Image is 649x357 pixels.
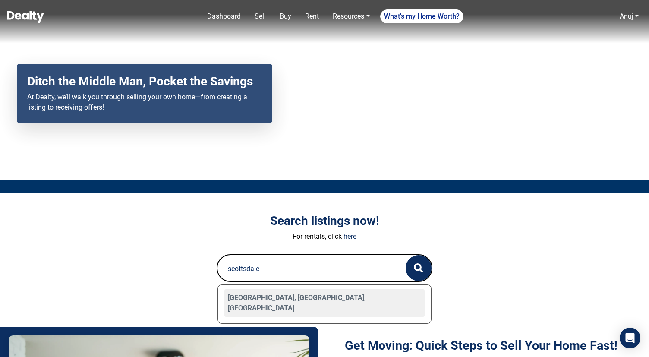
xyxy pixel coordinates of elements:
[345,338,635,353] h1: Get Moving: Quick Steps to Sell Your Home Fast!
[302,8,322,25] a: Rent
[7,11,44,23] img: Dealty - Buy, Sell & Rent Homes
[224,289,425,317] div: [GEOGRAPHIC_DATA], [GEOGRAPHIC_DATA], [GEOGRAPHIC_DATA]
[329,8,373,25] a: Resources
[343,232,356,240] a: here
[85,214,564,228] h3: Search listings now!
[27,92,262,113] p: At Dealty, we’ll walk you through selling your own home—from creating a listing to receiving offers!
[217,255,388,283] input: Search by city...
[620,12,633,20] a: Anuj
[276,8,295,25] a: Buy
[620,328,640,348] div: Open Intercom Messenger
[4,331,30,357] iframe: BigID CMP Widget
[380,9,463,23] a: What's my Home Worth?
[27,74,262,89] h2: Ditch the Middle Man, Pocket the Savings
[204,8,244,25] a: Dashboard
[251,8,269,25] a: Sell
[85,231,564,242] p: For rentals, click
[616,8,642,25] a: Anuj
